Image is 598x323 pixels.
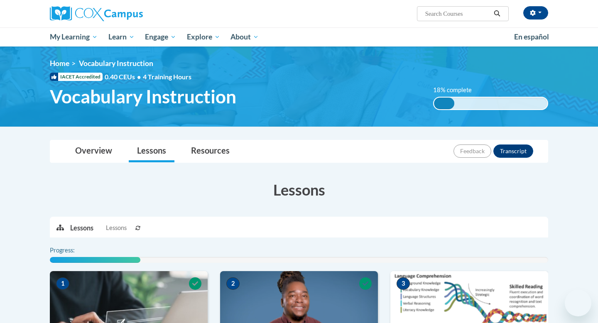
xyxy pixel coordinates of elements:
[56,277,69,290] span: 1
[67,140,120,162] a: Overview
[226,277,240,290] span: 2
[424,9,491,19] input: Search Courses
[187,32,220,42] span: Explore
[145,32,176,42] span: Engage
[493,144,533,158] button: Transcript
[108,32,135,42] span: Learn
[491,9,503,19] button: Search
[50,59,69,68] a: Home
[183,140,238,162] a: Resources
[137,73,141,81] span: •
[50,6,208,21] a: Cox Campus
[50,179,548,200] h3: Lessons
[44,27,103,46] a: My Learning
[37,27,561,46] div: Main menu
[181,27,225,46] a: Explore
[230,32,259,42] span: About
[50,86,236,108] span: Vocabulary Instruction
[105,72,143,81] span: 0.40 CEUs
[106,223,127,232] span: Lessons
[50,6,143,21] img: Cox Campus
[565,290,591,316] iframe: Button to launch messaging window
[434,98,454,109] div: 18% complete
[509,28,554,46] a: En español
[79,59,153,68] span: Vocabulary Instruction
[433,86,481,95] label: 18% complete
[70,223,93,232] p: Lessons
[50,73,103,81] span: IACET Accredited
[50,246,98,255] label: Progress:
[143,73,191,81] span: 4 Training Hours
[397,277,410,290] span: 3
[129,140,174,162] a: Lessons
[225,27,265,46] a: About
[140,27,181,46] a: Engage
[50,32,98,42] span: My Learning
[103,27,140,46] a: Learn
[453,144,491,158] button: Feedback
[523,6,548,20] button: Account Settings
[514,32,549,41] span: En español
